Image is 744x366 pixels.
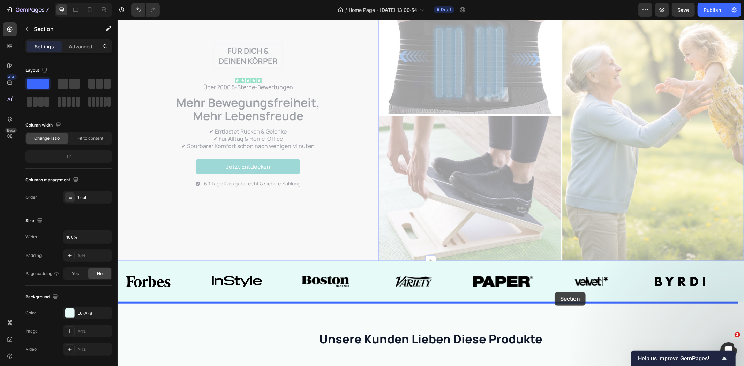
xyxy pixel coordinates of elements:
div: Padding [25,252,42,259]
iframe: Design area [118,20,744,366]
div: Width [25,234,37,240]
p: Section [34,25,91,33]
span: Help us improve GemPages! [638,355,720,362]
div: Undo/Redo [131,3,160,17]
div: Order [25,194,37,200]
span: Home Page - [DATE] 13:00:54 [348,6,417,14]
div: Color [25,310,36,316]
div: Publish [704,6,721,14]
span: Yes [72,270,79,277]
div: Add... [77,346,110,353]
p: Settings [35,43,54,50]
span: 2 [735,332,740,337]
span: Save [678,7,689,13]
input: Auto [63,231,112,243]
span: No [97,270,103,277]
div: 12 [27,152,111,161]
div: Video [25,346,37,352]
button: Show survey - Help us improve GemPages! [638,354,729,363]
div: Add... [77,328,110,335]
iframe: Intercom live chat [720,342,737,359]
div: Add... [77,253,110,259]
div: Layout [25,66,49,75]
div: Image [25,328,38,334]
div: Background [25,292,59,302]
div: Beta [5,128,17,133]
div: 450 [7,74,17,80]
div: Page padding [25,270,59,277]
button: Save [672,3,695,17]
div: Column width [25,121,62,130]
p: 7 [46,6,49,14]
span: Fit to content [77,135,103,142]
div: 1 col [77,195,110,201]
button: 7 [3,3,52,17]
div: E6FAF8 [77,310,110,317]
p: Advanced [69,43,92,50]
span: / [345,6,347,14]
span: Draft [441,7,451,13]
span: Change ratio [35,135,60,142]
div: Columns management [25,175,80,185]
div: Size [25,216,44,226]
button: Publish [698,3,727,17]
